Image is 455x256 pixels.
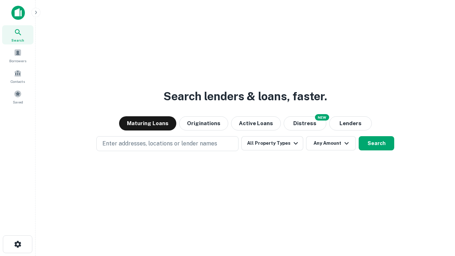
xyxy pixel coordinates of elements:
[329,116,372,130] button: Lenders
[11,37,24,43] span: Search
[2,87,33,106] a: Saved
[359,136,394,150] button: Search
[11,6,25,20] img: capitalize-icon.png
[11,79,25,84] span: Contacts
[231,116,281,130] button: Active Loans
[419,199,455,233] iframe: Chat Widget
[96,136,239,151] button: Enter addresses, locations or lender names
[13,99,23,105] span: Saved
[119,116,176,130] button: Maturing Loans
[2,46,33,65] a: Borrowers
[306,136,356,150] button: Any Amount
[315,114,329,121] div: NEW
[2,25,33,44] a: Search
[179,116,228,130] button: Originations
[2,66,33,86] a: Contacts
[9,58,26,64] span: Borrowers
[102,139,217,148] p: Enter addresses, locations or lender names
[241,136,303,150] button: All Property Types
[164,88,327,105] h3: Search lenders & loans, faster.
[284,116,326,130] button: Search distressed loans with lien and other non-mortgage details.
